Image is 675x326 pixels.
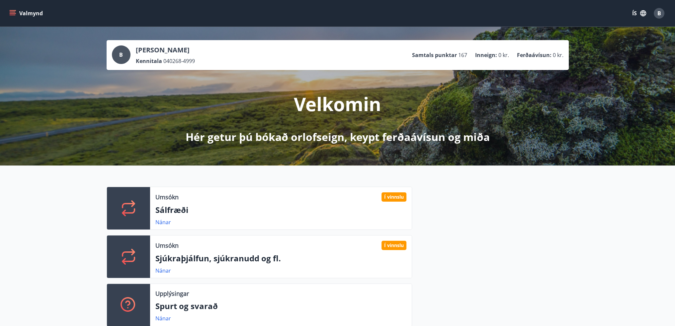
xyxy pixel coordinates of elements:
[155,315,171,322] a: Nánar
[136,45,195,55] p: [PERSON_NAME]
[381,192,406,202] div: Í vinnslu
[163,57,195,65] span: 040268-4999
[294,91,381,116] p: Velkomin
[155,193,179,201] p: Umsókn
[155,289,189,298] p: Upplýsingar
[498,51,509,59] span: 0 kr.
[651,5,667,21] button: B
[119,51,123,58] span: B
[412,51,457,59] p: Samtals punktar
[186,130,490,144] p: Hér getur þú bókað orlofseign, keypt ferðaávísun og miða
[657,10,661,17] span: B
[155,241,179,250] p: Umsókn
[458,51,467,59] span: 167
[155,267,171,274] a: Nánar
[8,7,45,19] button: menu
[155,219,171,226] a: Nánar
[155,300,406,312] p: Spurt og svarað
[475,51,497,59] p: Inneign :
[517,51,551,59] p: Ferðaávísun :
[136,57,162,65] p: Kennitala
[381,241,406,250] div: Í vinnslu
[155,253,406,264] p: Sjúkraþjálfun, sjúkranudd og fl.
[155,204,406,216] p: Sálfræði
[553,51,563,59] span: 0 kr.
[629,7,650,19] button: ÍS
